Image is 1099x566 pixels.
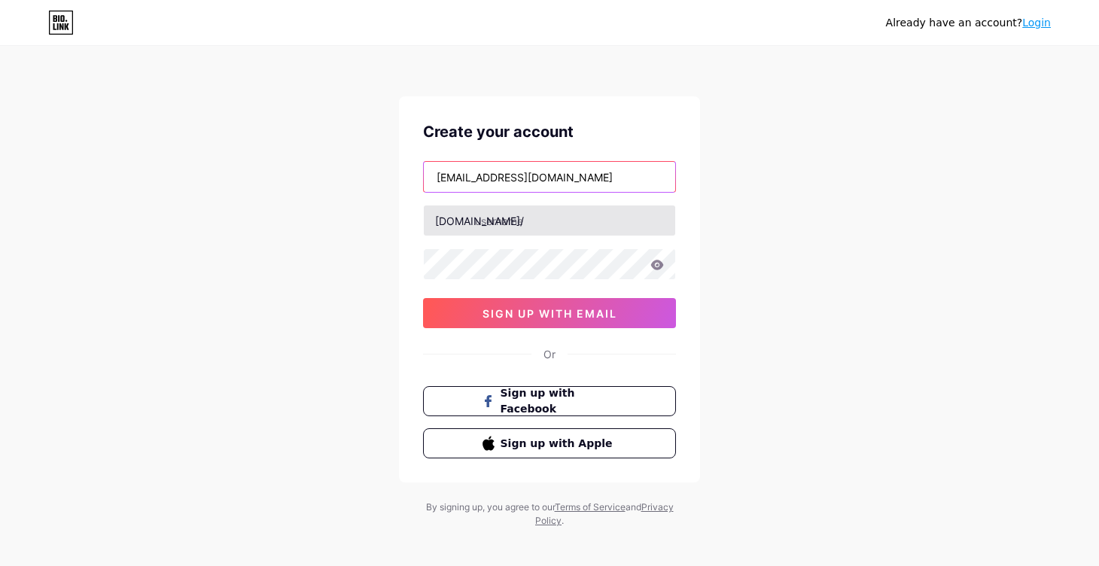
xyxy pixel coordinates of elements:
[423,428,676,458] button: Sign up with Apple
[423,298,676,328] button: sign up with email
[422,501,677,528] div: By signing up, you agree to our and .
[424,162,675,192] input: Email
[424,205,675,236] input: username
[1022,17,1051,29] a: Login
[543,346,556,362] div: Or
[501,385,617,417] span: Sign up with Facebook
[483,307,617,320] span: sign up with email
[555,501,626,513] a: Terms of Service
[886,15,1051,31] div: Already have an account?
[501,436,617,452] span: Sign up with Apple
[423,386,676,416] button: Sign up with Facebook
[435,213,524,229] div: [DOMAIN_NAME]/
[423,120,676,143] div: Create your account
